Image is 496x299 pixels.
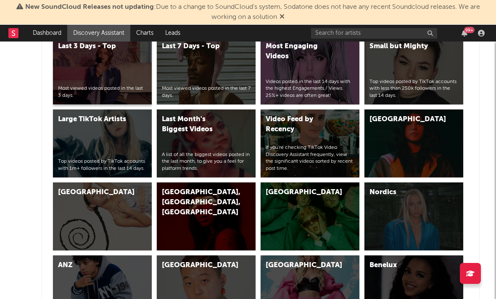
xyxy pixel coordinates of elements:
[67,25,130,42] a: Discovery Assistant
[25,4,480,21] span: : Due to a change to SoundCloud's system, Sodatone does not have any recent Soundcloud releases. ...
[369,260,441,270] div: Benelux
[162,42,233,52] div: Last 7 Days - Top
[364,109,463,177] a: [GEOGRAPHIC_DATA]
[266,78,354,99] div: Videos posted in the last 14 days with the highest Engagements / Views. 25%+ videos are often great!
[261,109,359,177] a: Video Feed by RecencyIf you're checking TikTok Video Discovery Assistant frequently, view the sig...
[462,30,467,36] button: 99+
[266,42,337,62] div: Most Engaging Videos
[162,151,251,172] div: A list of all the biggest videos posted in the last month, to give you a feel for platform trends.
[53,182,152,250] a: [GEOGRAPHIC_DATA]
[369,187,441,198] div: Nordics
[280,14,285,21] span: Dismiss
[157,182,256,250] a: [GEOGRAPHIC_DATA], [GEOGRAPHIC_DATA], [GEOGRAPHIC_DATA]
[25,4,154,10] span: New SoundCloud Releases not updating
[311,28,437,39] input: Search for artists
[162,187,233,218] div: [GEOGRAPHIC_DATA], [GEOGRAPHIC_DATA], [GEOGRAPHIC_DATA]
[464,27,475,33] div: 99 +
[162,85,251,99] div: Most viewed videos posted in the last 7 days.
[369,42,441,52] div: Small but Mighty
[58,42,129,52] div: Last 3 Days - Top
[364,182,463,250] a: Nordics
[53,36,152,104] a: Last 3 Days - TopMost viewed videos posted in the last 3 days.
[130,25,159,42] a: Charts
[58,260,129,270] div: ANZ
[27,25,67,42] a: Dashboard
[261,36,359,104] a: Most Engaging VideosVideos posted in the last 14 days with the highest Engagements / Views. 25%+ ...
[58,187,129,198] div: [GEOGRAPHIC_DATA]
[157,36,256,104] a: Last 7 Days - TopMost viewed videos posted in the last 7 days.
[266,187,337,198] div: [GEOGRAPHIC_DATA]
[159,25,186,42] a: Leads
[369,114,441,125] div: [GEOGRAPHIC_DATA]
[58,158,147,172] div: Top videos posted by TikTok accounts with 1m+ followers in the last 14 days.
[162,260,233,270] div: [GEOGRAPHIC_DATA]
[58,85,147,99] div: Most viewed videos posted in the last 3 days.
[266,260,337,270] div: [GEOGRAPHIC_DATA]
[162,114,233,135] div: Last Month's Biggest Videos
[266,144,354,172] div: If you're checking TikTok Video Discovery Assistant frequently, view the significant videos sorte...
[369,78,458,99] div: Top videos posted by TikTok accounts with less than 250k followers in the last 14 days.
[157,109,256,177] a: Last Month's Biggest VideosA list of all the biggest videos posted in the last month, to give you...
[266,114,337,135] div: Video Feed by Recency
[53,109,152,177] a: Large TikTok ArtistsTop videos posted by TikTok accounts with 1m+ followers in the last 14 days.
[364,36,463,104] a: Small but MightyTop videos posted by TikTok accounts with less than 250k followers in the last 14...
[261,182,359,250] a: [GEOGRAPHIC_DATA]
[58,114,129,125] div: Large TikTok Artists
